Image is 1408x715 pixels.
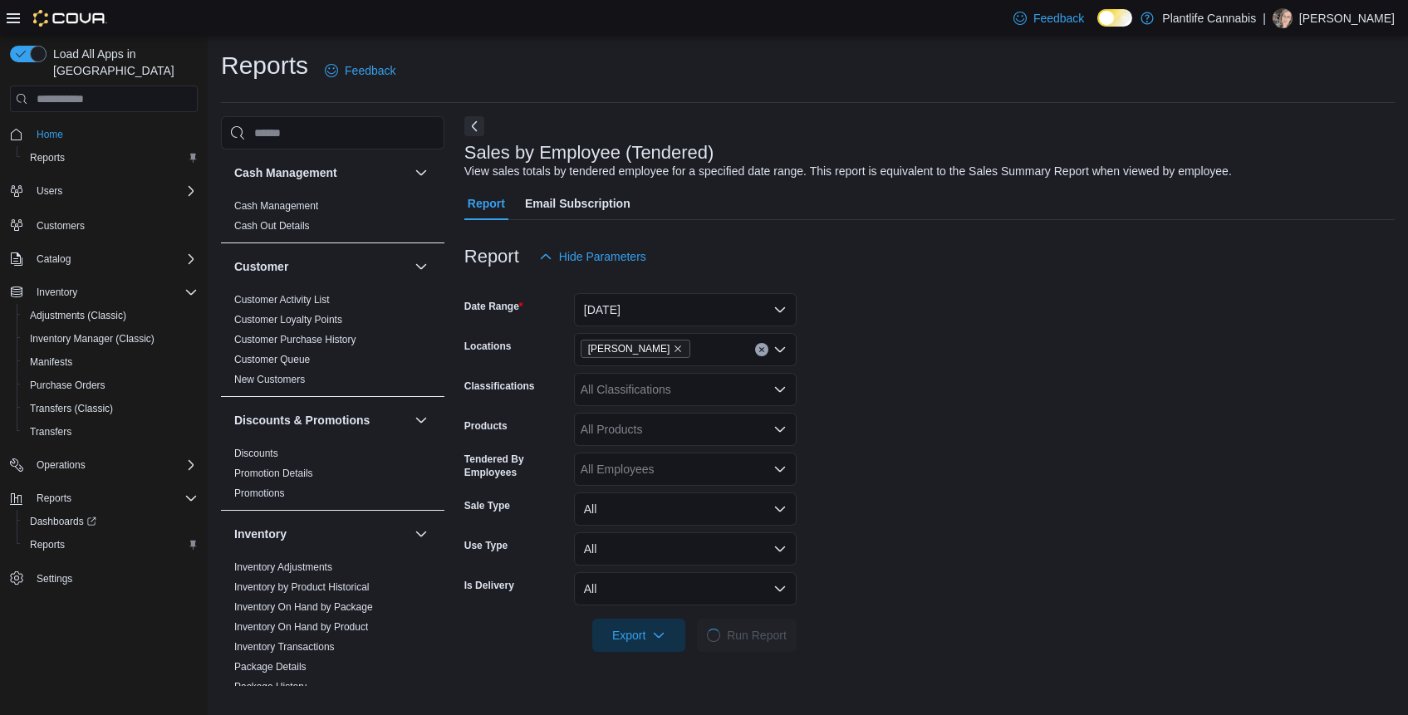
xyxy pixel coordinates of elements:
a: Inventory by Product Historical [234,581,370,593]
button: Catalog [30,249,77,269]
span: Customer Queue [234,353,310,366]
button: Discounts & Promotions [411,410,431,430]
span: Inventory Adjustments [234,561,332,574]
button: Home [3,122,204,146]
span: Inventory Manager (Classic) [23,329,198,349]
button: Reports [17,533,204,556]
button: Reports [17,146,204,169]
span: Users [30,181,198,201]
button: Open list of options [773,463,787,476]
button: All [574,532,797,566]
span: Inventory [37,286,77,299]
label: Locations [464,340,512,353]
p: [PERSON_NAME] [1299,8,1395,28]
button: Operations [30,455,92,475]
span: Email Subscription [525,187,630,220]
label: Classifications [464,380,535,393]
a: Reports [23,148,71,168]
span: Cash Out Details [234,219,310,233]
button: Customer [234,258,408,275]
button: Cash Management [234,164,408,181]
span: Inventory Manager (Classic) [30,332,155,345]
a: Inventory Manager (Classic) [23,329,161,349]
span: Catalog [37,252,71,266]
a: New Customers [234,374,305,385]
a: Settings [30,569,79,589]
span: Transfers (Classic) [23,399,198,419]
span: Transfers (Classic) [30,402,113,415]
a: Purchase Orders [23,375,112,395]
span: Cash Management [234,199,318,213]
a: Adjustments (Classic) [23,306,133,326]
h3: Sales by Employee (Tendered) [464,143,714,163]
button: Discounts & Promotions [234,412,408,429]
h3: Customer [234,258,288,275]
span: Package History [234,680,307,693]
label: Date Range [464,300,523,313]
button: Next [464,116,484,136]
span: Customer Loyalty Points [234,313,342,326]
button: Customers [3,213,204,237]
span: Transfers [23,422,198,442]
a: Cash Management [234,200,318,212]
span: Customer Purchase History [234,333,356,346]
button: Inventory [234,526,408,542]
span: Run Report [727,627,787,644]
img: Cova [33,10,107,27]
button: Remove Ashton from selection in this group [673,344,683,354]
div: View sales totals by tendered employee for a specified date range. This report is equivalent to t... [464,163,1232,180]
a: Dashboards [17,510,204,533]
button: Operations [3,453,204,477]
button: Cash Management [411,163,431,183]
div: Stephanie Wiseman [1273,8,1293,28]
span: Customer Activity List [234,293,330,306]
button: Hide Parameters [532,240,653,273]
a: Inventory Adjustments [234,561,332,573]
span: Settings [30,568,198,589]
span: Feedback [345,62,395,79]
button: Inventory [411,524,431,544]
button: Inventory [3,281,204,304]
span: Home [30,124,198,144]
div: Customer [221,290,444,396]
a: Home [30,125,70,144]
span: Purchase Orders [23,375,198,395]
span: Hide Parameters [559,248,646,265]
button: Inventory Manager (Classic) [17,327,204,350]
h3: Discounts & Promotions [234,412,370,429]
span: Reports [30,538,65,551]
span: Report [468,187,505,220]
a: Customer Purchase History [234,334,356,345]
button: Inventory [30,282,84,302]
span: Customers [37,219,85,233]
a: Dashboards [23,512,103,531]
a: Promotions [234,487,285,499]
span: Operations [37,458,86,472]
button: Settings [3,566,204,590]
button: Clear input [755,343,768,356]
a: Inventory On Hand by Product [234,621,368,633]
span: New Customers [234,373,305,386]
label: Tendered By Employees [464,453,567,479]
div: Cash Management [221,196,444,242]
nav: Complex example [10,115,198,634]
button: All [574,492,797,526]
button: Reports [30,488,78,508]
button: Catalog [3,247,204,271]
h1: Reports [221,49,308,82]
a: Customer Loyalty Points [234,314,342,326]
h3: Report [464,247,519,267]
span: Feedback [1033,10,1084,27]
button: Customer [411,257,431,277]
label: Products [464,419,508,433]
span: Dashboards [30,515,96,528]
span: Transfers [30,425,71,438]
span: Inventory On Hand by Product [234,620,368,634]
span: Adjustments (Classic) [23,306,198,326]
span: Customers [30,214,198,235]
a: Promotion Details [234,468,313,479]
button: Purchase Orders [17,374,204,397]
h3: Cash Management [234,164,337,181]
button: Reports [3,487,204,510]
a: Package Details [234,661,307,673]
